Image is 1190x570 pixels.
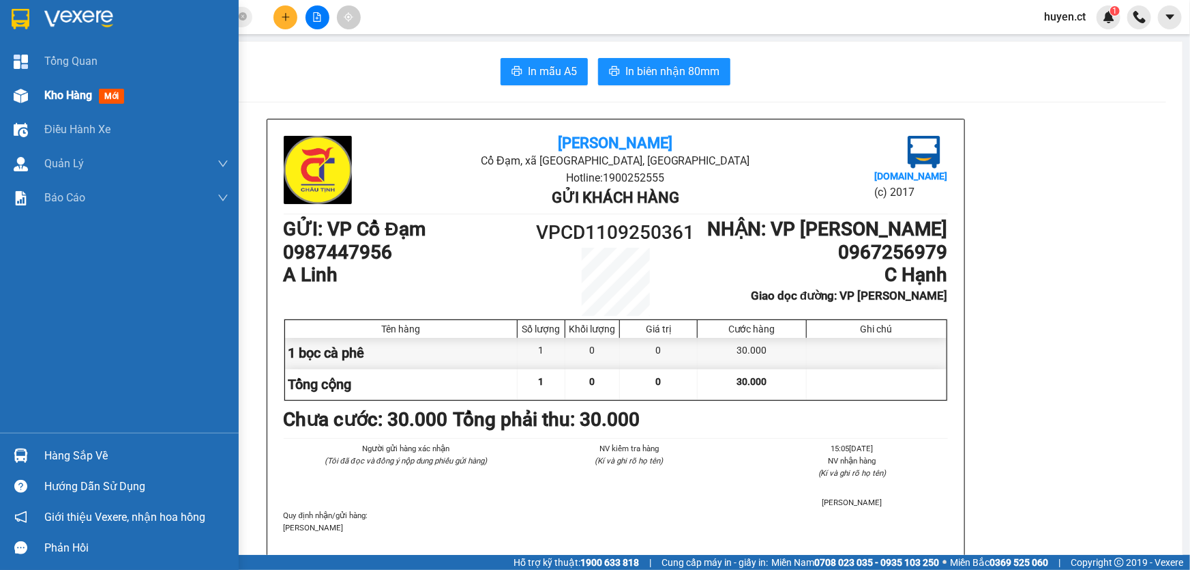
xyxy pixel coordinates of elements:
[239,11,247,24] span: close-circle
[337,5,361,29] button: aim
[284,218,426,240] b: GỬI : VP Cổ Đạm
[284,522,948,534] p: [PERSON_NAME]
[44,121,110,138] span: Điều hành xe
[306,5,329,29] button: file-add
[44,509,205,526] span: Giới thiệu Vexere, nhận hoa hồng
[44,189,85,206] span: Báo cáo
[14,448,28,463] img: warehouse-icon
[14,541,27,554] span: message
[44,446,228,466] div: Hàng sắp về
[874,184,947,201] li: (c) 2017
[708,218,948,240] b: NHẬN : VP [PERSON_NAME]
[281,12,291,22] span: plus
[818,468,887,478] i: (Kí và ghi rõ họ tên)
[311,442,501,455] li: Người gửi hàng xác nhận
[751,289,947,302] b: Giao dọc đường: VP [PERSON_NAME]
[908,136,940,169] img: logo.jpg
[44,538,228,558] div: Phản hồi
[14,511,27,524] span: notification
[239,12,247,20] span: close-circle
[1058,555,1060,570] span: |
[814,557,939,568] strong: 0708 023 035 - 0935 103 250
[771,555,939,570] span: Miền Nam
[12,9,29,29] img: logo-vxr
[1133,11,1146,23] img: phone-icon
[344,12,353,22] span: aim
[701,324,802,334] div: Cước hàng
[942,560,947,565] span: ⚪️
[17,17,85,85] img: logo.jpg
[288,376,352,393] span: Tổng cộng
[1103,11,1115,23] img: icon-new-feature
[649,555,651,570] span: |
[757,496,947,509] li: [PERSON_NAME]
[1164,11,1176,23] span: caret-down
[661,555,768,570] span: Cung cấp máy in - giấy in:
[558,134,672,152] b: [PERSON_NAME]
[950,555,1048,570] span: Miền Bắc
[285,338,518,369] div: 1 bọc cà phê
[14,89,28,103] img: warehouse-icon
[44,89,92,102] span: Kho hàng
[1112,6,1117,16] span: 1
[288,324,514,334] div: Tên hàng
[128,33,570,51] li: Cổ Đạm, xã [GEOGRAPHIC_DATA], [GEOGRAPHIC_DATA]
[737,376,767,387] span: 30.000
[284,136,352,204] img: logo.jpg
[569,324,616,334] div: Khối lượng
[990,557,1048,568] strong: 0369 525 060
[511,66,522,79] span: printer
[533,218,699,248] h1: VPCD1109250361
[595,456,663,466] i: (Kí và ghi rõ họ tên)
[284,263,533,287] h1: A Linh
[17,99,159,122] b: GỬI : VP Cổ Đạm
[1158,5,1182,29] button: caret-down
[625,63,719,80] span: In biên nhận 80mm
[528,63,577,80] span: In mẫu A5
[656,376,661,387] span: 0
[757,442,947,455] li: 15:05[DATE]
[521,324,561,334] div: Số lượng
[284,241,533,264] h1: 0987447956
[44,476,228,497] div: Hướng dẫn sử dụng
[534,442,724,455] li: NV kiểm tra hàng
[539,376,544,387] span: 1
[14,55,28,69] img: dashboard-icon
[514,555,639,570] span: Hỗ trợ kỹ thuật:
[1114,558,1124,567] span: copyright
[623,324,694,334] div: Giá trị
[609,66,620,79] span: printer
[1033,8,1097,25] span: huyen.ct
[312,12,322,22] span: file-add
[128,51,570,68] li: Hotline: 1900252555
[453,408,640,431] b: Tổng phải thu: 30.000
[874,171,947,182] b: [DOMAIN_NAME]
[698,338,806,369] div: 30.000
[394,169,837,186] li: Hotline: 1900252555
[757,455,947,467] li: NV nhận hàng
[325,456,487,466] i: (Tôi đã đọc và đồng ý nộp dung phiếu gửi hàng)
[598,58,730,85] button: printerIn biên nhận 80mm
[218,158,228,169] span: down
[698,241,947,264] h1: 0967256979
[698,263,947,287] h1: C Hạnh
[284,408,448,431] b: Chưa cước : 30.000
[590,376,595,387] span: 0
[518,338,565,369] div: 1
[44,155,84,172] span: Quản Lý
[552,189,679,206] b: Gửi khách hàng
[218,193,228,203] span: down
[580,557,639,568] strong: 1900 633 818
[14,123,28,137] img: warehouse-icon
[14,157,28,171] img: warehouse-icon
[273,5,297,29] button: plus
[44,53,98,70] span: Tổng Quan
[14,480,27,493] span: question-circle
[14,191,28,205] img: solution-icon
[565,338,620,369] div: 0
[284,509,948,534] div: Quy định nhận/gửi hàng :
[620,338,698,369] div: 0
[501,58,588,85] button: printerIn mẫu A5
[1110,6,1120,16] sup: 1
[99,89,124,104] span: mới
